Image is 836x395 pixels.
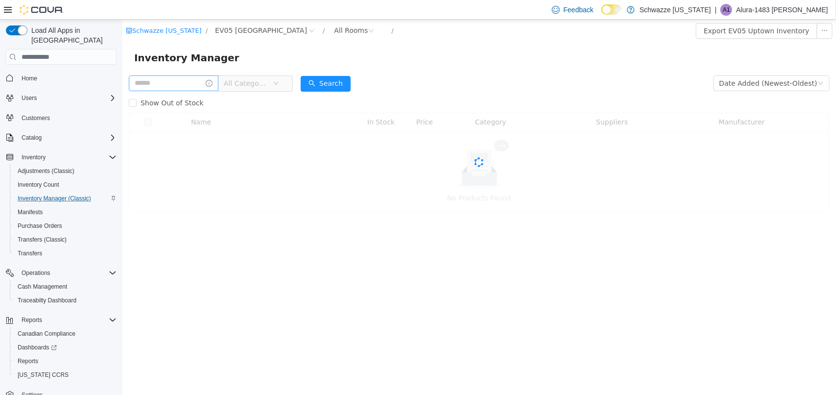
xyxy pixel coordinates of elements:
[14,355,42,367] a: Reports
[18,314,117,326] span: Reports
[18,344,57,351] span: Dashboards
[10,219,120,233] button: Purchase Orders
[14,206,117,218] span: Manifests
[597,56,695,71] div: Date Added (Newest-Oldest)
[212,3,245,18] div: All Rooms
[14,281,117,293] span: Cash Management
[2,150,120,164] button: Inventory
[101,59,146,69] span: All Categories
[695,61,701,68] i: icon: down
[83,60,90,67] i: icon: info-circle
[14,234,71,246] a: Transfers (Classic)
[22,153,46,161] span: Inventory
[10,354,120,368] button: Reports
[12,30,123,46] span: Inventory Manager
[22,74,37,82] span: Home
[10,294,120,307] button: Traceabilty Dashboard
[18,314,46,326] button: Reports
[10,178,120,192] button: Inventory Count
[2,131,120,145] button: Catalog
[22,94,37,102] span: Users
[18,92,117,104] span: Users
[18,283,67,291] span: Cash Management
[10,247,120,260] button: Transfers
[640,4,711,16] p: Schwazze [US_STATE]
[18,236,67,244] span: Transfers (Classic)
[18,371,69,379] span: [US_STATE] CCRS
[736,4,828,16] p: Alura-1483 [PERSON_NAME]
[18,132,117,144] span: Catalog
[18,330,75,338] span: Canadian Compliance
[564,5,594,15] span: Feedback
[14,79,85,87] span: Show Out of Stock
[22,316,42,324] span: Reports
[10,164,120,178] button: Adjustments (Classic)
[14,179,117,191] span: Inventory Count
[14,206,47,218] a: Manifests
[715,4,717,16] p: |
[18,112,117,124] span: Customers
[20,5,64,15] img: Cova
[2,71,120,85] button: Home
[14,193,117,204] span: Inventory Manager (Classic)
[14,295,117,306] span: Traceabilty Dashboard
[18,208,43,216] span: Manifests
[18,151,49,163] button: Inventory
[18,267,54,279] button: Operations
[694,3,710,19] button: icon: ellipsis
[18,296,76,304] span: Traceabilty Dashboard
[14,247,117,259] span: Transfers
[269,7,271,15] span: /
[14,328,117,340] span: Canadian Compliance
[200,7,202,15] span: /
[83,7,85,15] span: /
[18,357,38,365] span: Reports
[723,4,730,16] span: A1
[14,247,46,259] a: Transfers
[10,205,120,219] button: Manifests
[27,25,117,45] span: Load All Apps in [GEOGRAPHIC_DATA]
[151,61,157,68] i: icon: down
[18,72,117,84] span: Home
[2,266,120,280] button: Operations
[2,111,120,125] button: Customers
[10,327,120,341] button: Canadian Compliance
[573,3,695,19] button: Export EV05 Uptown Inventory
[14,220,66,232] a: Purchase Orders
[18,132,46,144] button: Catalog
[18,167,74,175] span: Adjustments (Classic)
[601,4,622,15] input: Dark Mode
[14,281,71,293] a: Cash Management
[14,179,63,191] a: Inventory Count
[18,181,59,189] span: Inventory Count
[22,134,42,142] span: Catalog
[14,355,117,367] span: Reports
[18,249,42,257] span: Transfers
[18,222,62,230] span: Purchase Orders
[178,56,228,72] button: icon: searchSearch
[14,165,117,177] span: Adjustments (Classic)
[18,267,117,279] span: Operations
[18,195,91,202] span: Inventory Manager (Classic)
[10,280,120,294] button: Cash Management
[18,73,41,84] a: Home
[14,328,79,340] a: Canadian Compliance
[14,220,117,232] span: Purchase Orders
[2,313,120,327] button: Reports
[10,368,120,382] button: [US_STATE] CCRS
[14,369,117,381] span: Washington CCRS
[10,233,120,247] button: Transfers (Classic)
[14,234,117,246] span: Transfers (Classic)
[10,341,120,354] a: Dashboards
[18,151,117,163] span: Inventory
[3,7,79,15] a: icon: shopSchwazze [US_STATE]
[14,342,117,353] span: Dashboards
[14,165,78,177] a: Adjustments (Classic)
[22,114,50,122] span: Customers
[93,5,185,16] span: EV05 Uptown
[14,369,72,381] a: [US_STATE] CCRS
[3,8,10,14] i: icon: shop
[10,192,120,205] button: Inventory Manager (Classic)
[720,4,732,16] div: Alura-1483 Montano-Saiz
